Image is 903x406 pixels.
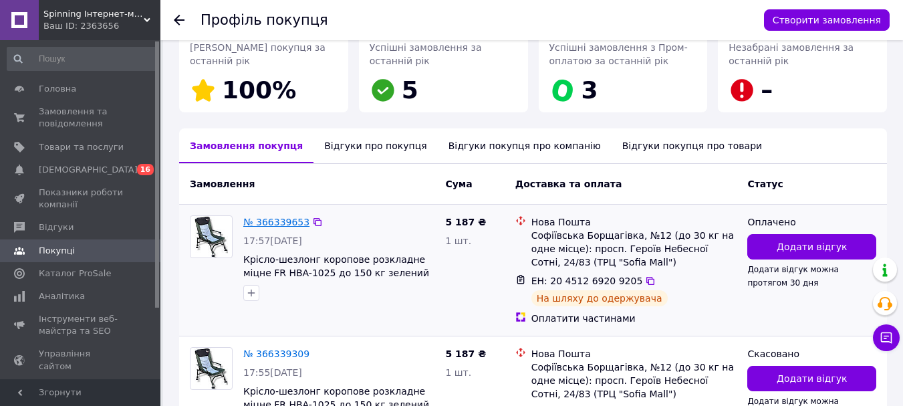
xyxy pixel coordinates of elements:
div: Оплатити частинами [531,312,737,325]
div: На шляху до одержувача [531,290,668,306]
span: Замовлення та повідомлення [39,106,124,130]
span: Товари та послуги [39,141,124,153]
span: Покупці [39,245,75,257]
span: [PERSON_NAME] покупця за останній рік [190,42,326,66]
span: Показники роботи компанії [39,187,124,211]
img: Фото товару [195,348,228,389]
div: Повернутися назад [174,13,184,27]
span: 5 [402,76,418,104]
span: 3 [582,76,598,104]
button: Додати відгук [747,234,876,260]
span: 16 [137,164,154,175]
span: Відгуки [39,221,74,233]
span: Замовлення [190,179,255,189]
span: Додати відгук [777,372,847,385]
button: Чат з покупцем [873,324,900,351]
span: Доставка та оплата [515,179,622,189]
span: 17:57[DATE] [243,235,302,246]
span: Головна [39,83,76,95]
div: Ваш ID: 2363656 [43,20,160,32]
span: Управління сайтом [39,348,124,372]
a: Фото товару [190,215,233,258]
span: 17:55[DATE] [243,367,302,378]
a: № 366339309 [243,348,309,359]
span: ЕН: 20 4512 6920 9205 [531,276,643,286]
span: Додати відгук [777,240,847,253]
a: Фото товару [190,347,233,390]
div: Софіївська Борщагівка, №12 (до 30 кг на одне місце): просп. Героїв Небесної Сотні, 24/83 (ТРЦ "So... [531,361,737,401]
h1: Профіль покупця [201,12,328,28]
a: № 366339653 [243,217,309,227]
img: Фото товару [195,216,228,258]
input: Пошук [7,47,158,71]
span: 100% [222,76,296,104]
div: Відгуки про покупця [313,128,437,163]
button: Створити замовлення [764,9,890,31]
div: Скасовано [747,347,876,361]
span: Статус [747,179,783,189]
span: Spinning Інтернет-магазин [43,8,144,20]
div: Відгуки покупця про компанію [438,128,612,163]
span: 1 шт. [445,235,471,246]
span: Незабрані замовлення за останній рік [729,42,854,66]
div: Софіївська Борщагівка, №12 (до 30 кг на одне місце): просп. Героїв Небесної Сотні, 24/83 (ТРЦ "So... [531,229,737,269]
span: 1 шт. [445,367,471,378]
button: Додати відгук [747,366,876,391]
span: Успішні замовлення з Пром-оплатою за останній рік [549,42,688,66]
span: Каталог ProSale [39,268,111,280]
a: Крісло-шезлонг коропове розкладне міцне FR HBA-1025 до 150 кг зелений з сірим [243,254,429,292]
div: Нова Пошта [531,347,737,361]
span: Додати відгук можна протягом 30 дня [747,265,839,288]
span: [DEMOGRAPHIC_DATA] [39,164,138,176]
span: Cума [445,179,472,189]
div: Нова Пошта [531,215,737,229]
span: Успішні замовлення за останній рік [370,42,482,66]
div: Замовлення покупця [179,128,313,163]
div: Відгуки покупця про товари [612,128,773,163]
span: 5 187 ₴ [445,348,486,359]
div: Оплачено [747,215,876,229]
span: – [761,76,773,104]
span: Інструменти веб-майстра та SEO [39,313,124,337]
span: Аналітика [39,290,85,302]
span: 5 187 ₴ [445,217,486,227]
